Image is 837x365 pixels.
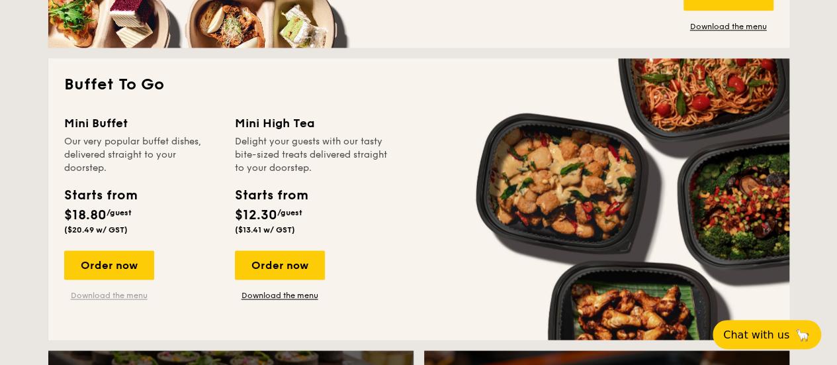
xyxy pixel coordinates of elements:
[235,185,307,205] div: Starts from
[64,250,154,280] div: Order now
[723,329,789,341] span: Chat with us
[107,208,132,217] span: /guest
[64,185,136,205] div: Starts from
[683,21,773,32] a: Download the menu
[64,225,128,235] span: ($20.49 w/ GST)
[277,208,302,217] span: /guest
[235,290,325,301] a: Download the menu
[64,290,154,301] a: Download the menu
[235,135,390,175] div: Delight your guests with our tasty bite-sized treats delivered straight to your doorstep.
[235,207,277,223] span: $12.30
[64,114,219,132] div: Mini Buffet
[64,135,219,175] div: Our very popular buffet dishes, delivered straight to your doorstep.
[235,114,390,132] div: Mini High Tea
[235,225,295,235] span: ($13.41 w/ GST)
[64,207,107,223] span: $18.80
[795,327,811,342] span: 🦙
[64,74,773,95] h2: Buffet To Go
[713,320,821,349] button: Chat with us🦙
[235,250,325,280] div: Order now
